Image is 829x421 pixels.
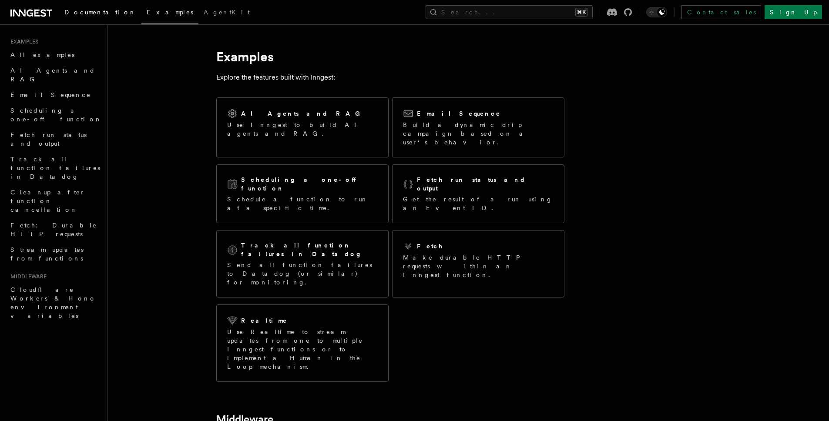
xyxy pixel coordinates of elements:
p: Send all function failures to Datadog (or similar) for monitoring. [227,261,378,287]
span: Fetch: Durable HTTP requests [10,222,97,237]
a: Stream updates from functions [7,242,102,266]
span: AgentKit [204,9,250,16]
a: Documentation [59,3,141,23]
span: Cleanup after function cancellation [10,189,85,213]
p: Explore the features built with Inngest: [216,71,564,84]
h2: Track all function failures in Datadog [241,241,378,258]
span: Middleware [7,273,47,280]
a: Scheduling a one-off function [7,103,102,127]
span: Email Sequence [10,91,91,98]
span: Stream updates from functions [10,246,84,262]
h2: Fetch [417,242,443,251]
p: Make durable HTTP requests within an Inngest function. [403,253,554,279]
p: Schedule a function to run at a specific time. [227,195,378,212]
a: Track all function failures in Datadog [7,151,102,184]
a: RealtimeUse Realtime to stream updates from one to multiple Inngest functions or to implement a H... [216,304,389,382]
a: Cloudflare Workers & Hono environment variables [7,282,102,324]
h2: AI Agents and RAG [241,109,365,118]
a: AgentKit [198,3,255,23]
h2: Scheduling a one-off function [241,175,378,193]
p: Use Inngest to build AI agents and RAG. [227,120,378,138]
a: Sign Up [765,5,822,19]
span: Documentation [64,9,136,16]
a: AI Agents and RAGUse Inngest to build AI agents and RAG. [216,97,389,157]
a: All examples [7,47,102,63]
h2: Realtime [241,316,288,325]
button: Toggle dark mode [646,7,667,17]
a: Cleanup after function cancellation [7,184,102,217]
a: Email Sequence [7,87,102,103]
a: Fetch: Durable HTTP requests [7,217,102,242]
h2: Email Sequence [417,109,501,118]
a: FetchMake durable HTTP requests within an Inngest function. [392,230,564,297]
span: Examples [7,38,38,45]
kbd: ⌘K [575,8,587,17]
h2: Fetch run status and output [417,175,554,193]
h1: Examples [216,49,564,64]
a: Email SequenceBuild a dynamic drip campaign based on a user's behavior. [392,97,564,157]
span: Fetch run status and output [10,131,87,147]
span: Track all function failures in Datadog [10,156,100,180]
span: Examples [147,9,193,16]
a: Examples [141,3,198,24]
a: AI Agents and RAG [7,63,102,87]
button: Search...⌘K [426,5,593,19]
span: All examples [10,51,74,58]
a: Contact sales [681,5,761,19]
span: Cloudflare Workers & Hono environment variables [10,286,96,319]
p: Build a dynamic drip campaign based on a user's behavior. [403,120,554,147]
span: Scheduling a one-off function [10,107,102,123]
p: Get the result of a run using an Event ID. [403,195,554,212]
a: Fetch run status and outputGet the result of a run using an Event ID. [392,164,564,223]
a: Track all function failures in DatadogSend all function failures to Datadog (or similar) for moni... [216,230,389,297]
a: Fetch run status and output [7,127,102,151]
a: Scheduling a one-off functionSchedule a function to run at a specific time. [216,164,389,223]
p: Use Realtime to stream updates from one to multiple Inngest functions or to implement a Human in ... [227,327,378,371]
span: AI Agents and RAG [10,67,95,83]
